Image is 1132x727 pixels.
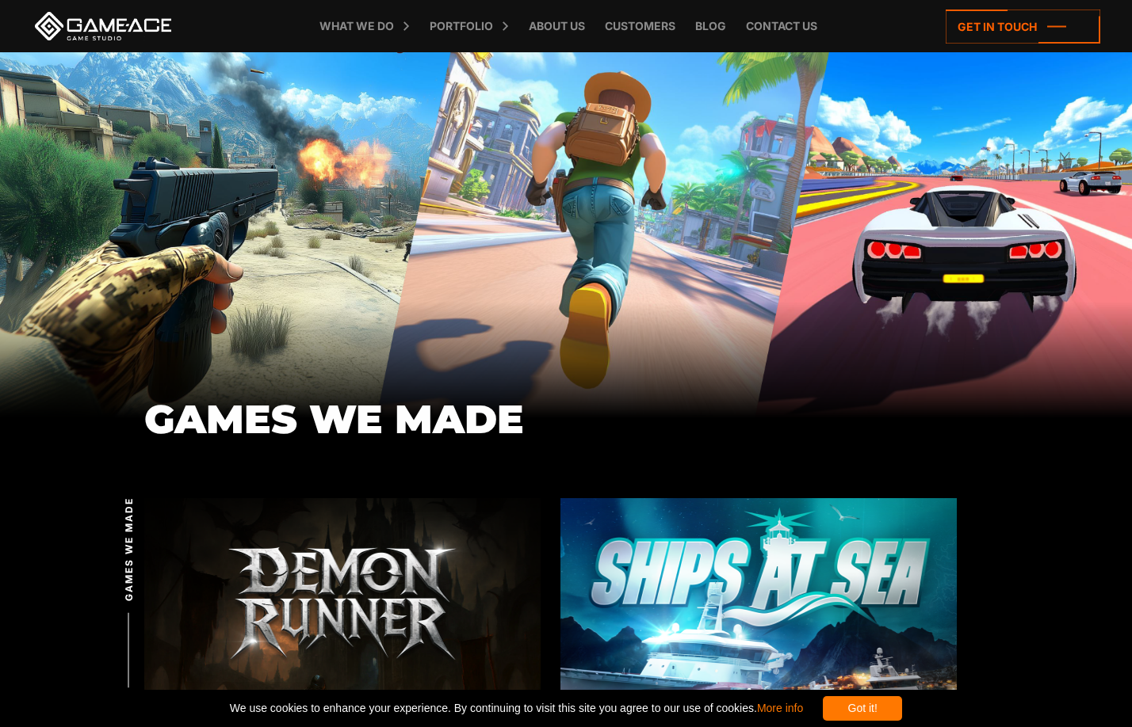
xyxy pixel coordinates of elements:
[823,696,902,721] div: Got it!
[230,696,803,721] span: We use cookies to enhance your experience. By continuing to visit this site you agree to our use ...
[946,10,1100,44] a: Get in touch
[144,398,989,441] h1: GAMES WE MADE
[757,702,803,714] a: More info
[121,497,136,600] span: GAMES WE MADE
